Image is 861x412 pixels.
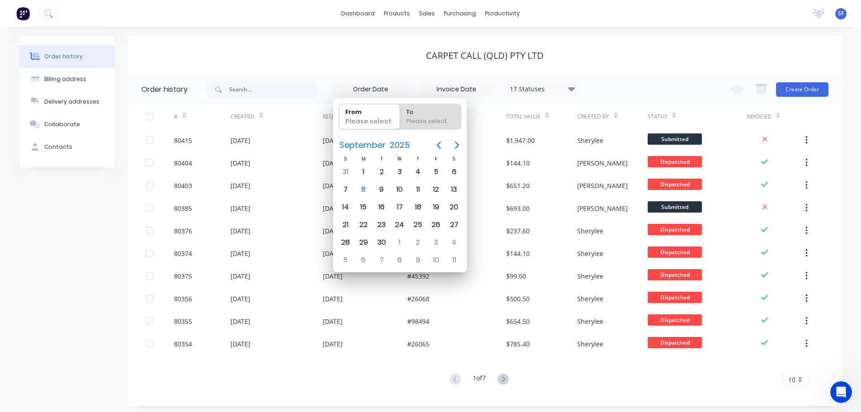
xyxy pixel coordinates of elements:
div: Created [231,113,254,121]
div: products [379,7,414,20]
div: 80356 [174,294,192,303]
div: Wednesday, September 24, 2025 [393,218,406,232]
div: Wednesday, September 10, 2025 [393,183,406,196]
div: [PERSON_NAME] [577,204,628,213]
div: Saturday, September 6, 2025 [447,165,461,179]
span: 2025 [388,137,412,153]
div: T [372,155,391,163]
div: [DATE] [231,158,250,168]
div: Order history [44,52,83,61]
div: Sherylee [577,136,603,145]
div: 80385 [174,204,192,213]
div: Sherylee [577,249,603,258]
span: Dispatched [648,292,702,303]
span: SF [838,9,844,18]
div: Saturday, October 11, 2025 [447,253,461,267]
div: 80376 [174,226,192,236]
div: Please select [342,117,397,129]
span: Dispatched [648,179,702,190]
button: Previous page [430,136,448,154]
div: Monday, September 29, 2025 [357,236,370,249]
div: [DATE] [323,294,343,303]
div: $99.00 [506,271,526,281]
div: From [342,104,397,117]
span: Dispatched [648,156,702,167]
div: 1 of 7 [473,373,486,386]
button: Billing address [19,68,114,90]
div: Monday, September 15, 2025 [357,200,370,214]
div: Thursday, September 4, 2025 [411,165,425,179]
div: Order history [141,84,188,95]
div: $1,947.00 [506,136,535,145]
div: Today, Monday, September 8, 2025 [357,183,370,196]
div: Sunday, August 31, 2025 [339,165,352,179]
div: Invoiced [747,104,803,129]
span: Dispatched [648,246,702,258]
div: [DATE] [231,339,250,349]
div: Thursday, October 2, 2025 [411,236,425,249]
div: #26065 [407,339,429,349]
span: Dispatched [648,314,702,326]
div: Contacts [44,143,72,151]
iframe: Intercom live chat [830,381,852,403]
div: $144.10 [506,158,530,168]
div: #45392 [407,271,429,281]
div: Required [323,104,408,129]
div: productivity [480,7,524,20]
div: 80354 [174,339,192,349]
div: M [354,155,372,163]
div: [DATE] [323,181,343,190]
div: [DATE] [231,294,250,303]
div: [DATE] [323,136,343,145]
div: Friday, September 26, 2025 [429,218,443,232]
div: F [427,155,445,163]
button: Delivery addresses [19,90,114,113]
div: Tuesday, September 9, 2025 [375,183,388,196]
div: Saturday, October 4, 2025 [447,236,461,249]
div: [PERSON_NAME] [577,181,628,190]
input: Search... [229,81,319,99]
div: Tuesday, September 30, 2025 [375,236,388,249]
span: Dispatched [648,269,702,280]
div: purchasing [439,7,480,20]
div: Please select [403,117,458,129]
div: Billing address [44,75,86,83]
img: Factory [16,7,30,20]
div: Created By [577,104,648,129]
div: # [174,113,178,121]
div: Thursday, September 18, 2025 [411,200,425,214]
div: 80415 [174,136,192,145]
div: $651.20 [506,181,530,190]
div: $500.50 [506,294,530,303]
div: Sunday, September 14, 2025 [339,200,352,214]
div: Sherylee [577,294,603,303]
div: S [445,155,463,163]
div: Status [648,113,668,121]
div: [PERSON_NAME] [577,158,628,168]
span: Submitted [648,133,702,145]
div: Thursday, September 11, 2025 [411,183,425,196]
div: [DATE] [231,181,250,190]
div: S [336,155,354,163]
div: [DATE] [231,204,250,213]
div: 80404 [174,158,192,168]
div: Tuesday, September 2, 2025 [375,165,388,179]
div: [DATE] [231,317,250,326]
div: Sherylee [577,226,603,236]
div: [DATE] [323,158,343,168]
div: Saturday, September 13, 2025 [447,183,461,196]
span: Dispatched [648,224,702,235]
div: Wednesday, October 8, 2025 [393,253,406,267]
div: Tuesday, September 16, 2025 [375,200,388,214]
div: #26068 [407,294,429,303]
div: Sunday, September 21, 2025 [339,218,352,232]
div: # [174,104,231,129]
button: Next page [448,136,466,154]
span: Submitted [648,201,702,213]
div: Wednesday, October 1, 2025 [393,236,406,249]
button: Create Order [776,82,828,97]
div: $237.60 [506,226,530,236]
div: Friday, October 3, 2025 [429,236,443,249]
div: To [403,104,458,117]
div: [DATE] [231,271,250,281]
